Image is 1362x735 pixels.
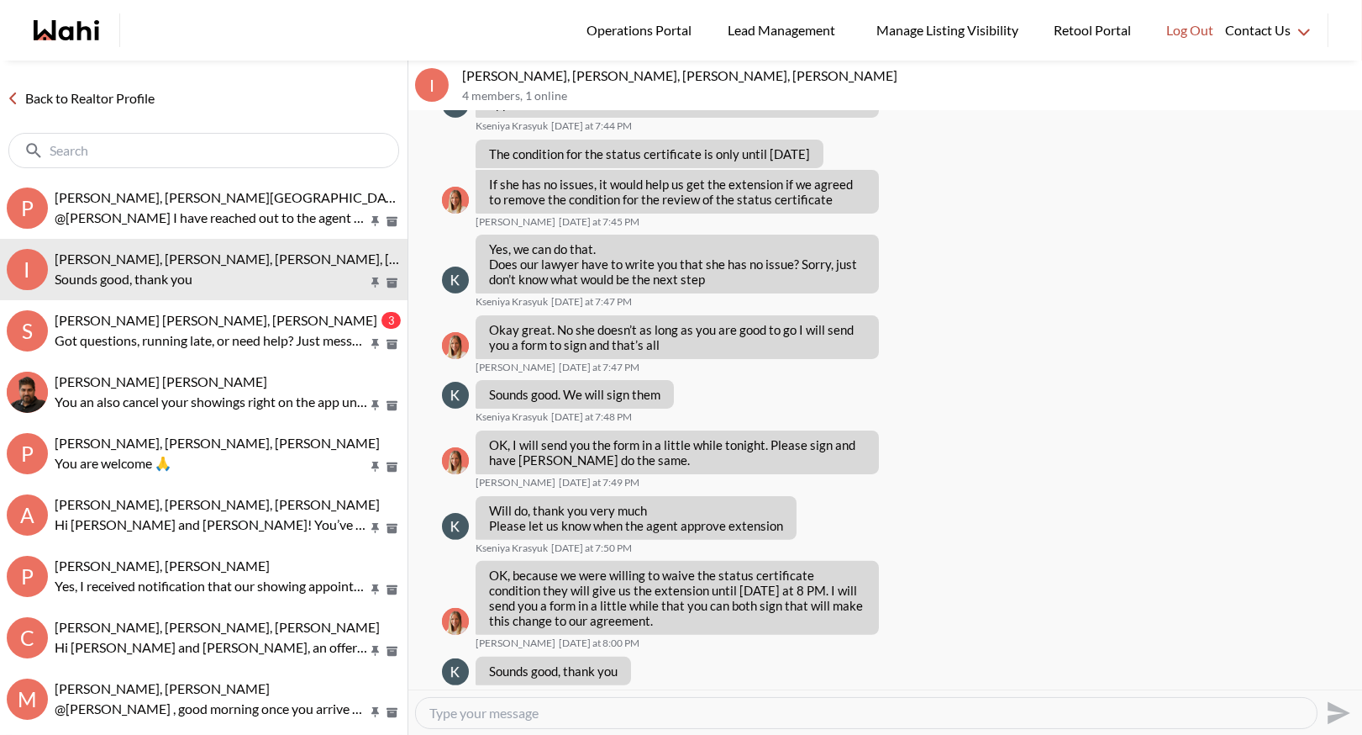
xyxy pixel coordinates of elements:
button: Archive [383,399,401,413]
div: Kseniya Krasyuk [442,382,469,409]
div: Kseniya Krasyuk [442,267,469,293]
div: A [7,494,48,536]
time: 2025-08-18T23:44:45.910Z [551,119,632,133]
div: s [7,310,48,352]
button: Pin [368,460,383,474]
span: [PERSON_NAME] [476,476,555,489]
p: Yes, I received notification that our showing appointment was denied, and they asked us to resche... [55,576,367,596]
p: You an also cancel your showings right on the app under My Showings for future reference [55,392,367,412]
p: Hi [PERSON_NAME] and [PERSON_NAME], an offer has been submitted for [STREET_ADDRESS][PERSON_NAME]... [55,637,367,658]
p: Sounds good, thank you [489,664,618,679]
button: Pin [368,214,383,229]
span: Lead Management [728,19,841,41]
div: I [415,68,449,102]
time: 2025-08-18T23:45:51.188Z [559,215,639,229]
img: M [442,608,469,635]
button: Pin [368,644,383,658]
p: @[PERSON_NAME] I have reached out to the agent and will let you know as soon as I have an update.... [55,208,367,228]
time: 2025-08-18T23:48:08.302Z [551,410,632,424]
span: [PERSON_NAME], [PERSON_NAME], [PERSON_NAME] [55,619,380,635]
div: 3 [381,312,401,329]
button: Archive [383,214,401,229]
img: M [442,332,469,359]
span: Kseniya Krasyuk [476,119,548,133]
img: K [442,513,469,540]
p: @[PERSON_NAME] , good morning once you arrive please meet me in the lobby .. thanks [55,699,367,719]
p: Sounds good. We will sign them [489,387,660,402]
p: Yes, we can do that. Does our lawyer have to write you that she has no issue? Sorry, just don’t k... [489,241,865,287]
p: Will do, thank you very much Please let us know when the agent approve extension [489,503,783,533]
span: Log Out [1166,19,1213,41]
span: [PERSON_NAME], [PERSON_NAME][GEOGRAPHIC_DATA] [55,189,406,205]
span: [PERSON_NAME] [476,361,555,374]
img: M [442,187,469,214]
button: Pin [368,276,383,290]
textarea: Type your message [429,705,1303,722]
img: K [442,267,469,293]
div: P [7,433,48,474]
span: Retool Portal [1054,19,1136,41]
button: Archive [383,276,401,290]
div: C [7,617,48,658]
button: Archive [383,583,401,597]
div: Kseniya Krasyuk [442,658,469,685]
button: Pin [368,399,383,413]
p: Okay great. No she doesn’t as long as you are good to go I will send you a form to sign and that’... [489,322,865,352]
span: Kseniya Krasyuk [476,295,548,309]
button: Pin [368,521,383,536]
img: b [7,372,48,413]
button: Archive [383,460,401,474]
div: M [7,679,48,720]
span: [PERSON_NAME], [PERSON_NAME], [PERSON_NAME], [PERSON_NAME] [55,251,490,267]
img: K [442,658,469,685]
span: [PERSON_NAME], [PERSON_NAME], [PERSON_NAME] [55,496,380,512]
div: I [7,249,48,290]
span: [PERSON_NAME] [PERSON_NAME], [PERSON_NAME] [55,312,377,328]
time: 2025-08-18T23:47:47.997Z [559,361,639,374]
div: Michelle Ryckman [442,332,469,359]
div: Michelle Ryckman [442,187,469,214]
span: Operations Portal [586,19,697,41]
span: [PERSON_NAME] [476,215,555,229]
time: 2025-08-18T23:49:10.406Z [559,476,639,489]
a: Wahi homepage [34,20,99,40]
button: Pin [368,337,383,352]
div: P [7,188,48,229]
span: Kseniya Krasyuk [476,410,548,424]
time: 2025-08-19T00:01:53.893Z [551,687,632,701]
time: 2025-08-18T23:50:27.306Z [551,542,632,555]
button: Archive [383,337,401,352]
p: OK, because we were willing to waive the status certificate condition they will give us the exten... [489,568,865,628]
p: You are welcome 🙏 [55,453,367,473]
span: [PERSON_NAME] [476,637,555,650]
button: Archive [383,521,401,536]
span: Kseniya Krasyuk [476,687,548,701]
button: Archive [383,644,401,658]
img: K [442,382,469,409]
p: Hi [PERSON_NAME] and [PERSON_NAME]! You’ve been invited to chat with your Wahi Realtor, [PERSON_N... [55,515,367,535]
button: Send [1317,694,1355,732]
span: [PERSON_NAME] [PERSON_NAME] [55,373,267,389]
div: Kseniya Krasyuk [442,513,469,540]
span: Kseniya Krasyuk [476,542,548,555]
button: Archive [383,706,401,720]
img: M [442,447,469,474]
input: Search [50,142,361,159]
button: Pin [368,583,383,597]
div: P [7,556,48,597]
time: 2025-08-19T00:00:44.356Z [559,637,639,650]
button: Pin [368,706,383,720]
p: 4 members , 1 online [462,89,1355,103]
p: OK, I will send you the form in a little while tonight. Please sign and have [PERSON_NAME] do the... [489,437,865,468]
span: [PERSON_NAME], [PERSON_NAME] [55,680,270,696]
div: Michelle Ryckman [442,608,469,635]
div: bawa singla, Faraz [7,372,48,413]
p: Got questions, running late, or need help? Just message here. 😊 Here’s a quick guide to help you ... [55,330,367,351]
